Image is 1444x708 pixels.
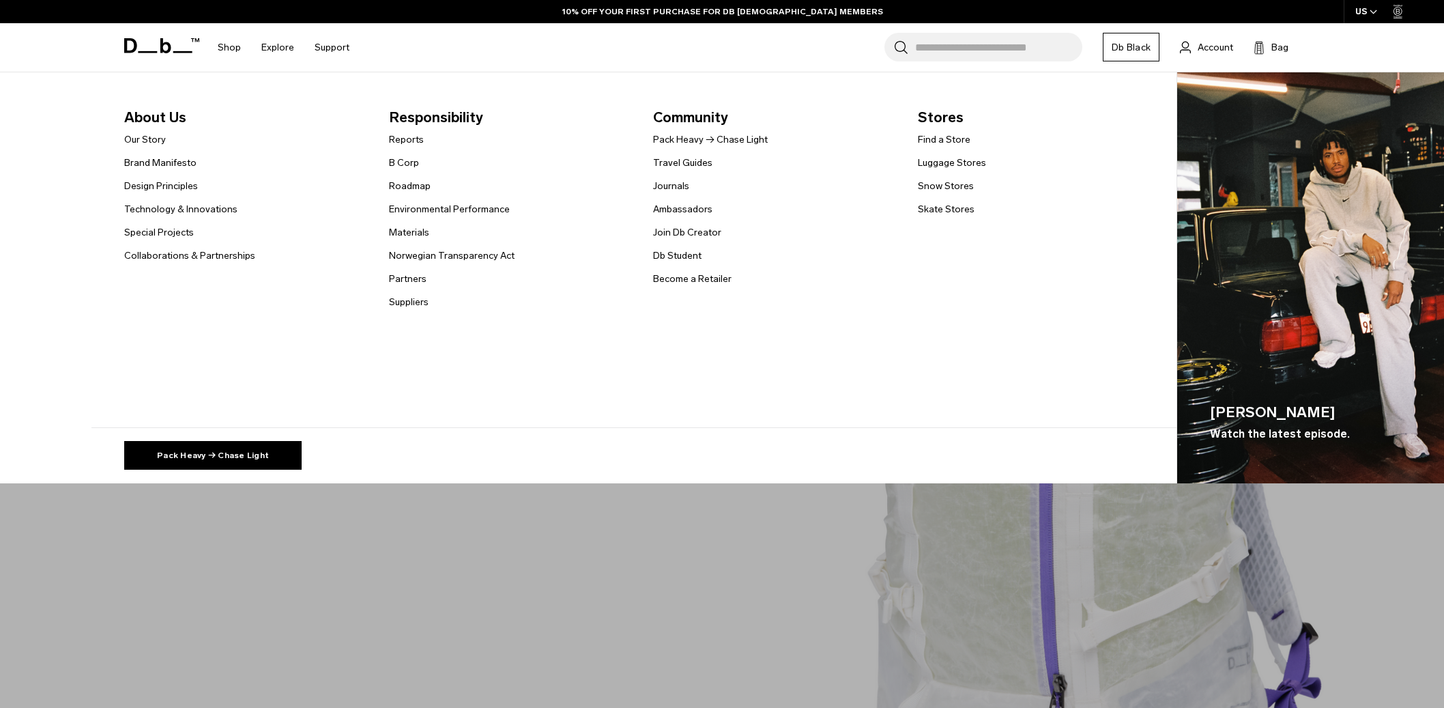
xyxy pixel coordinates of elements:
a: Ambassadors [653,202,712,216]
a: Partners [389,272,427,286]
a: Support [315,23,349,72]
span: Bag [1271,40,1288,55]
a: Join Db Creator [653,225,721,240]
a: Find a Store [918,132,970,147]
span: About Us [124,107,367,128]
a: Db Student [653,249,702,263]
a: Account [1180,39,1233,55]
a: Skate Stores [918,202,974,216]
a: Collaborations & Partnerships [124,249,255,263]
a: 10% OFF YOUR FIRST PURCHASE FOR DB [DEMOGRAPHIC_DATA] MEMBERS [562,5,883,18]
nav: Main Navigation [207,23,360,72]
a: Suppliers [389,295,429,309]
a: Reports [389,132,424,147]
a: Pack Heavy → Chase Light [653,132,768,147]
a: Db Black [1103,33,1159,61]
a: Our Story [124,132,166,147]
a: Become a Retailer [653,272,732,286]
a: Luggage Stores [918,156,986,170]
a: Snow Stores [918,179,974,193]
a: Brand Manifesto [124,156,197,170]
a: Shop [218,23,241,72]
a: Materials [389,225,429,240]
img: Db [1177,72,1444,484]
span: Responsibility [389,107,632,128]
a: Special Projects [124,225,194,240]
a: Explore [261,23,294,72]
a: [PERSON_NAME] Watch the latest episode. Db [1177,72,1444,484]
button: Bag [1254,39,1288,55]
span: Account [1198,40,1233,55]
a: Pack Heavy → Chase Light [124,441,302,470]
a: Technology & Innovations [124,202,237,216]
span: Community [653,107,896,128]
a: Roadmap [389,179,431,193]
a: Travel Guides [653,156,712,170]
a: Norwegian Transparency Act [389,249,515,263]
span: Stores [918,107,1161,128]
a: Journals [653,179,689,193]
span: Watch the latest episode. [1210,426,1350,442]
a: B Corp [389,156,419,170]
a: Environmental Performance [389,202,510,216]
span: [PERSON_NAME] [1210,401,1350,423]
a: Design Principles [124,179,198,193]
